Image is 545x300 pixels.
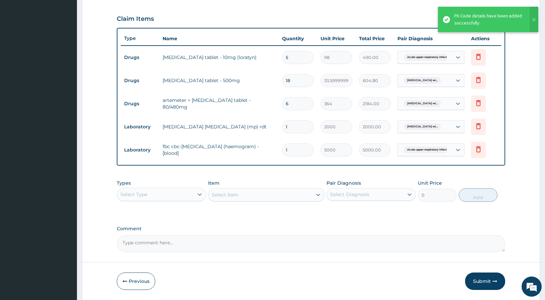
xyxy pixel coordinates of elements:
span: [MEDICAL_DATA] wi... [404,100,441,107]
th: Unit Price [317,32,356,45]
span: [MEDICAL_DATA] wi... [404,77,441,84]
span: Acute upper respiratory infect... [404,54,452,61]
td: artemeter + [MEDICAL_DATA] tablet - 80/480mg [159,94,279,114]
div: Select Diagnosis [330,191,369,198]
h3: Claim Items [117,15,154,23]
button: Add [459,188,497,202]
div: Minimize live chat window [110,3,126,19]
label: Comment [117,226,506,232]
td: Drugs [121,74,159,87]
span: Acute upper respiratory infect... [404,146,452,153]
th: Actions [468,32,501,45]
button: Previous [117,273,155,290]
button: Submit [465,273,505,290]
td: [MEDICAL_DATA] tablet - 500mg [159,74,279,87]
td: [MEDICAL_DATA] [MEDICAL_DATA] (mp) rdt [159,120,279,133]
span: We're online! [39,84,92,152]
th: Pair Diagnosis [394,32,468,45]
th: Name [159,32,279,45]
div: Select Type [120,191,147,198]
th: Quantity [279,32,317,45]
div: PA Code details have been added successfully [454,12,523,26]
label: Item [208,180,219,186]
textarea: Type your message and hit 'Enter' [3,183,127,206]
td: fbc cbc-[MEDICAL_DATA] (haemogram) - [blood] [159,140,279,160]
label: Unit Price [418,180,442,186]
span: [MEDICAL_DATA] wi... [404,123,441,130]
td: Drugs [121,51,159,64]
th: Total Price [356,32,394,45]
td: Laboratory [121,121,159,133]
img: d_794563401_company_1708531726252_794563401 [12,34,27,50]
div: Chat with us now [35,38,112,46]
label: Pair Diagnosis [327,180,361,186]
th: Type [121,32,159,45]
label: Types [117,180,131,186]
td: Drugs [121,98,159,110]
td: Laboratory [121,144,159,156]
td: [MEDICAL_DATA] tablet - 10mg (loratyn) [159,51,279,64]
